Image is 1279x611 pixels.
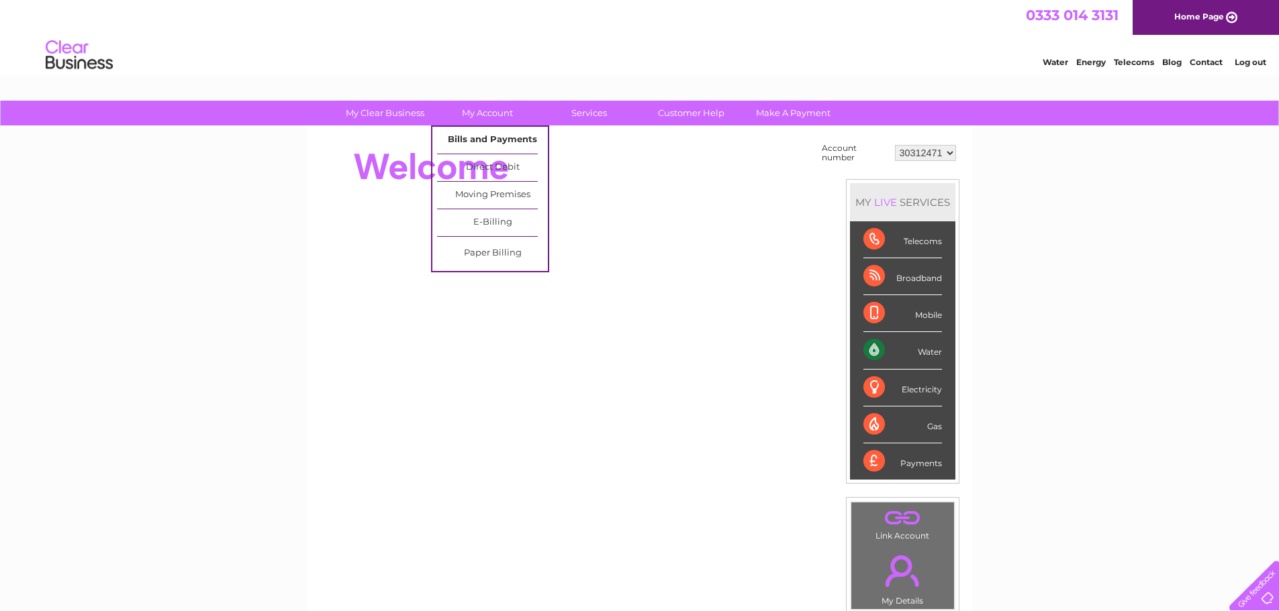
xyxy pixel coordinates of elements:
a: Bills and Payments [437,127,548,154]
div: Broadband [863,258,942,295]
td: My Details [851,544,955,610]
a: Direct Debit [437,154,548,181]
div: LIVE [871,196,900,209]
td: Account number [818,140,892,166]
a: Telecoms [1114,57,1154,67]
a: Log out [1235,57,1266,67]
a: Energy [1076,57,1106,67]
a: My Account [432,101,542,125]
a: 0333 014 3131 [1026,7,1119,23]
a: Customer Help [636,101,747,125]
div: Electricity [863,370,942,406]
a: Paper Billing [437,240,548,267]
a: Moving Premises [437,182,548,209]
a: . [855,547,951,594]
div: Telecoms [863,221,942,258]
a: Make A Payment [738,101,849,125]
div: Water [863,332,942,369]
div: Gas [863,406,942,443]
div: Mobile [863,295,942,332]
a: E-Billing [437,209,548,236]
img: logo.png [45,35,113,76]
a: Contact [1190,57,1223,67]
div: Payments [863,443,942,480]
a: My Clear Business [330,101,440,125]
a: . [855,506,951,529]
td: Link Account [851,502,955,544]
a: Blog [1162,57,1182,67]
a: Water [1043,57,1068,67]
div: MY SERVICES [850,183,955,221]
div: Clear Business is a trading name of Verastar Limited (registered in [GEOGRAPHIC_DATA] No. 3667643... [323,7,957,65]
a: Services [534,101,645,125]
